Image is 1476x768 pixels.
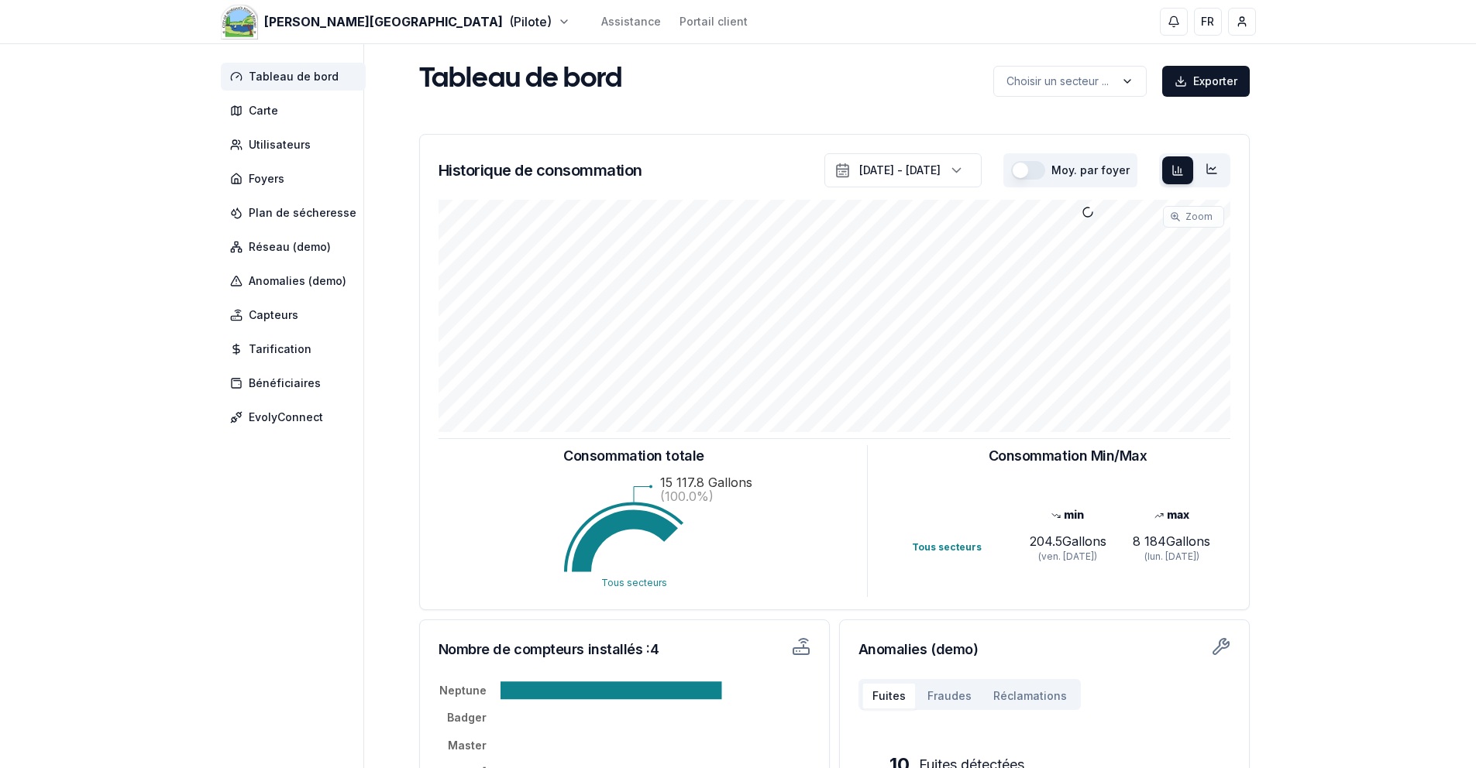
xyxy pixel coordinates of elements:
span: FR [1201,14,1214,29]
button: Fuites [862,682,917,710]
a: Portail client [680,14,748,29]
a: Foyers [221,165,372,193]
button: [DATE] - [DATE] [824,153,982,187]
span: Zoom [1185,211,1213,223]
button: Fraudes [917,682,982,710]
text: (100.0%) [660,489,714,504]
a: Anomalies (demo) [221,267,372,295]
button: [PERSON_NAME][GEOGRAPHIC_DATA](Pilote) [221,12,570,31]
button: Exporter [1162,66,1250,97]
span: Bénéficiaires [249,375,321,391]
span: Utilisateurs [249,137,311,153]
a: Carte [221,97,372,125]
span: [PERSON_NAME][GEOGRAPHIC_DATA] [264,12,503,31]
text: 15 117.8 Gallons [660,475,752,490]
a: Tarification [221,335,372,363]
img: Morgan's Point Resort Logo [221,3,258,40]
tspan: Master [448,739,487,752]
button: label [993,66,1147,97]
h3: Nombre de compteurs installés : 4 [439,639,690,660]
span: Tableau de bord [249,69,339,84]
div: Tous secteurs [912,541,1016,554]
span: Carte [249,103,278,118]
button: Réclamations [982,682,1078,710]
span: Réseau (demo) [249,239,331,255]
a: EvolyConnect [221,403,372,431]
a: Tableau de bord [221,63,372,91]
button: FR [1194,8,1222,36]
div: 204.5 Gallons [1016,532,1120,550]
tspan: Neptune [439,684,487,697]
h3: Historique de consommation [439,159,642,181]
h1: Tableau de bord [419,64,622,95]
a: Bénéficiaires [221,369,372,397]
span: Capteurs [249,307,298,323]
a: Capteurs [221,301,372,329]
tspan: Badger [447,711,487,724]
text: Tous secteurs [601,577,667,588]
p: Choisir un secteur ... [1006,74,1109,89]
a: Assistance [601,14,661,29]
span: (Pilote) [509,12,552,31]
div: (lun. [DATE]) [1120,550,1223,563]
a: Réseau (demo) [221,233,372,261]
div: [DATE] - [DATE] [859,163,941,178]
div: 8 184 Gallons [1120,532,1223,550]
label: Moy. par foyer [1051,165,1130,176]
div: max [1120,507,1223,523]
a: Utilisateurs [221,131,372,159]
span: Foyers [249,171,284,187]
h3: Anomalies (demo) [858,639,1230,660]
span: Plan de sécheresse [249,205,356,221]
span: Anomalies (demo) [249,273,346,289]
span: EvolyConnect [249,410,323,425]
div: min [1016,507,1120,523]
a: Plan de sécheresse [221,199,372,227]
h3: Consommation totale [563,445,704,467]
span: Tarification [249,341,311,357]
div: (ven. [DATE]) [1016,550,1120,563]
h3: Consommation Min/Max [989,445,1147,467]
